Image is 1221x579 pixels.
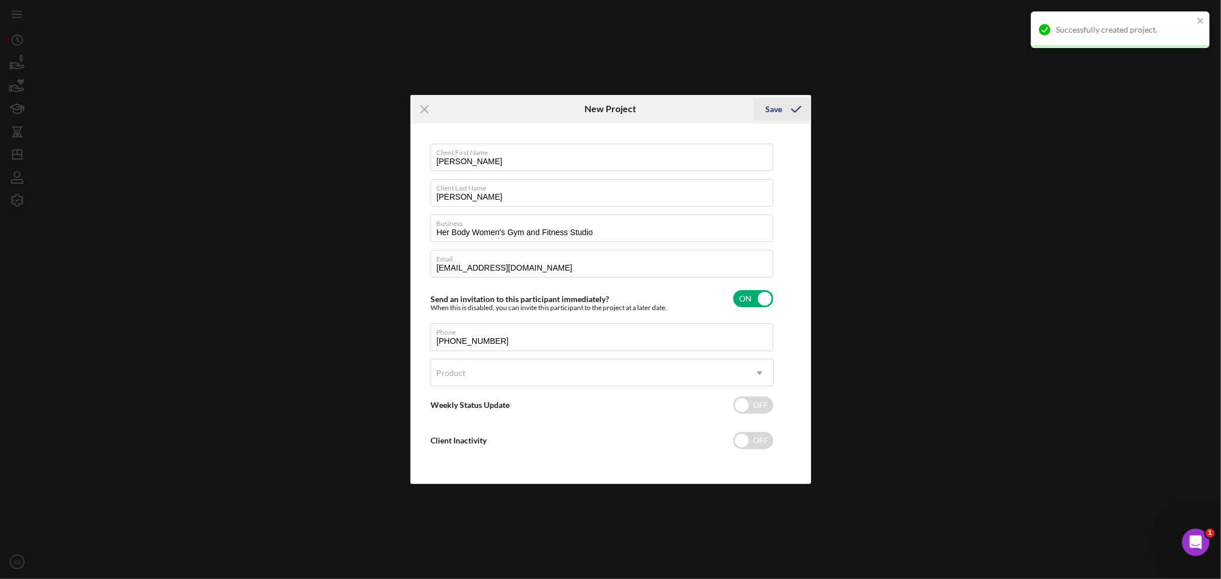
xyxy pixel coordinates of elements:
label: Send an invitation to this participant immediately? [431,294,610,304]
div: Save [765,98,782,121]
label: Client Inactivity [431,435,487,445]
iframe: Intercom live chat [1182,529,1210,556]
div: Successfully created project. [1056,25,1194,34]
label: Email [437,251,773,263]
div: When this is disabled, you can invite this participant to the project at a later date. [431,304,667,312]
label: Phone [437,324,773,336]
button: close [1197,16,1205,27]
label: Client Last Name [437,180,773,192]
div: Product [437,368,466,378]
h6: New Project [584,104,636,114]
button: Save [754,98,811,121]
label: Business [437,215,773,228]
label: Client First Name [437,144,773,157]
span: 1 [1206,529,1215,538]
label: Weekly Status Update [431,400,510,410]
